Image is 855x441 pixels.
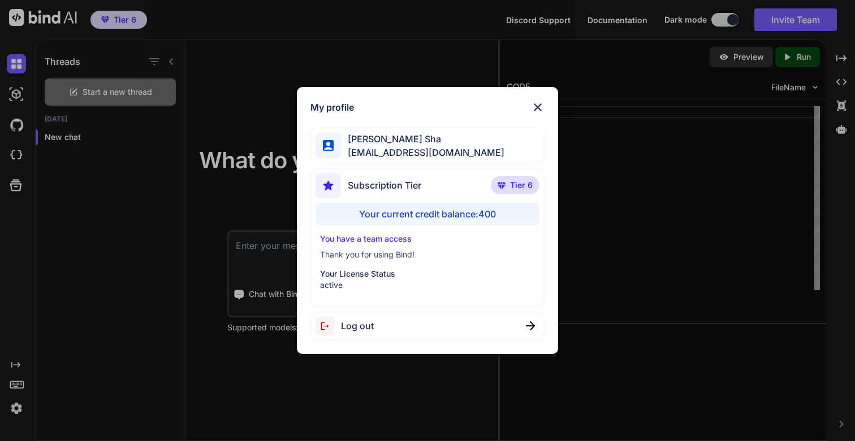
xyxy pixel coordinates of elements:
[320,249,535,260] p: Thank you for using Bind!
[316,317,341,335] img: logout
[323,140,334,151] img: profile
[320,268,535,280] p: Your License Status
[310,101,354,114] h1: My profile
[531,101,545,114] img: close
[348,178,421,192] span: Subscription Tier
[316,203,539,225] div: Your current credit balance: 400
[341,146,504,159] span: [EMAIL_ADDRESS][DOMAIN_NAME]
[498,182,506,189] img: premium
[510,180,533,191] span: Tier 6
[320,233,535,244] p: You have a team access
[341,132,504,146] span: [PERSON_NAME] Sha
[320,280,535,291] p: active
[316,173,341,198] img: subscription
[341,319,374,333] span: Log out
[526,321,535,330] img: close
